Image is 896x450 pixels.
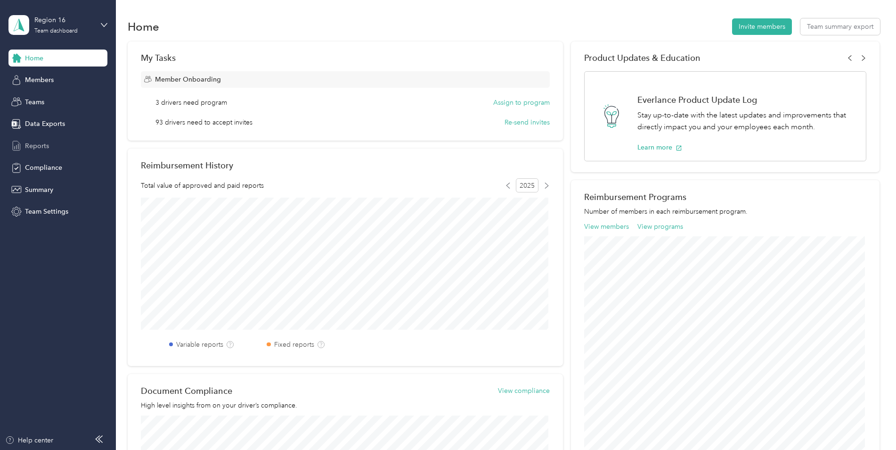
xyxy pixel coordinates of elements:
[732,18,792,35] button: Invite members
[25,97,44,107] span: Teams
[637,109,856,133] p: Stay up-to-date with the latest updates and improvements that directly impact you and your employ...
[584,207,866,217] p: Number of members in each reimbursement program.
[141,400,550,410] p: High level insights from on your driver’s compliance.
[34,28,78,34] div: Team dashboard
[155,117,253,127] span: 93 drivers need to accept invites
[843,397,896,450] iframe: Everlance-gr Chat Button Frame
[25,119,65,129] span: Data Exports
[141,53,550,63] div: My Tasks
[25,185,53,195] span: Summary
[493,98,550,108] button: Assign to program
[25,141,49,151] span: Reports
[637,142,682,152] button: Learn more
[584,192,866,202] h2: Reimbursement Programs
[155,98,227,108] span: 3 drivers need program
[176,340,223,350] label: Variable reports
[637,95,856,105] h1: Everlance Product Update Log
[584,53,701,63] span: Product Updates & Education
[637,222,683,232] button: View programs
[25,207,68,217] span: Team Settings
[128,22,159,32] h1: Home
[505,117,550,127] button: Re-send invites
[25,75,54,85] span: Members
[141,386,232,396] h2: Document Compliance
[25,53,43,63] span: Home
[34,15,93,25] div: Region 16
[274,340,314,350] label: Fixed reports
[5,435,53,445] button: Help center
[800,18,880,35] button: Team summary export
[516,178,538,192] span: 2025
[155,75,221,84] span: Member Onboarding
[584,222,629,232] button: View members
[498,386,550,396] button: View compliance
[141,160,233,170] h2: Reimbursement History
[25,163,62,173] span: Compliance
[141,181,264,191] span: Total value of approved and paid reports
